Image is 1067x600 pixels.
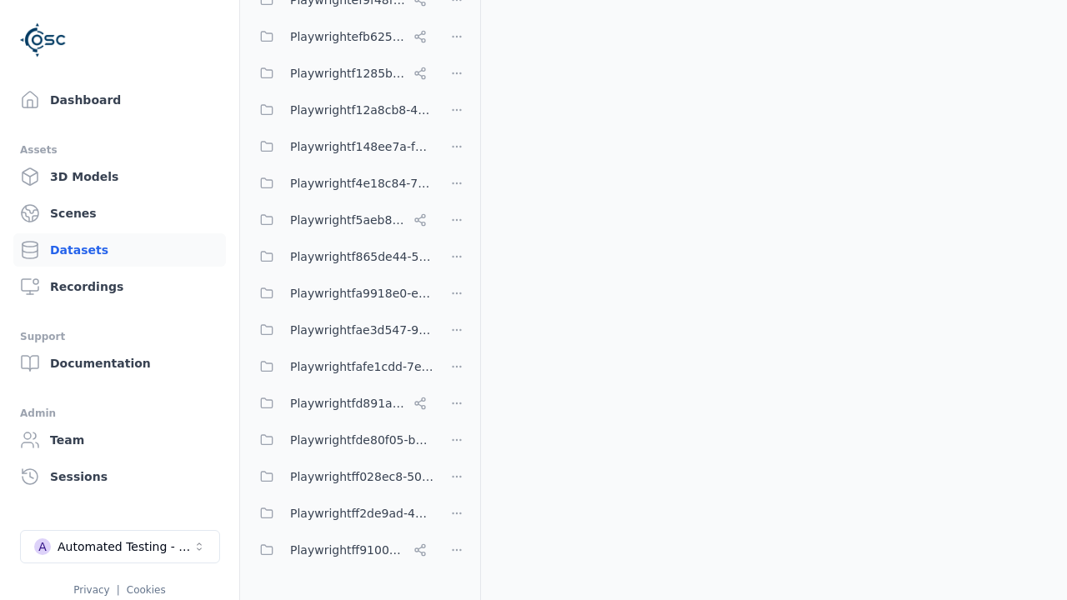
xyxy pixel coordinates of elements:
a: Documentation [13,347,226,380]
span: Playwrightf12a8cb8-44f5-4bf0-b292-721ddd8e7e42 [290,100,433,120]
button: Playwrightf12a8cb8-44f5-4bf0-b292-721ddd8e7e42 [250,93,433,127]
span: Playwrightfd891aa9-817c-4b53-b4a5-239ad8786b13 [290,393,407,413]
div: Assets [20,140,219,160]
button: Playwrightff2de9ad-4338-48c0-bd04-efed0ef8cbf4 [250,497,433,530]
span: Playwrightfa9918e0-e6c7-48e0-9ade-ec9b0f0d9008 [290,283,433,303]
button: Playwrightfafe1cdd-7eb2-4390-bfe1-ed4773ecffac [250,350,433,383]
span: | [117,584,120,596]
button: Playwrightefb6251a-f72e-4cb7-bc11-185fbdc8734c [250,20,433,53]
span: Playwrightf1285bef-0e1f-4916-a3c2-d80ed4e692e1 [290,63,407,83]
button: Playwrightf1285bef-0e1f-4916-a3c2-d80ed4e692e1 [250,57,433,90]
button: Select a workspace [20,530,220,563]
a: Team [13,423,226,457]
button: Playwrightf4e18c84-7c7e-4c28-bfa4-7be69262452c [250,167,433,200]
div: A [34,538,51,555]
button: Playwrightfa9918e0-e6c7-48e0-9ade-ec9b0f0d9008 [250,277,433,310]
span: Playwrightff028ec8-50e9-4dd8-81bd-941bca1e104f [290,467,433,487]
span: Playwrightff2de9ad-4338-48c0-bd04-efed0ef8cbf4 [290,503,433,523]
button: Playwrightf5aeb831-9105-46b5-9a9b-c943ac435ad3 [250,203,433,237]
a: Scenes [13,197,226,230]
a: 3D Models [13,160,226,193]
a: Sessions [13,460,226,493]
span: Playwrightefb6251a-f72e-4cb7-bc11-185fbdc8734c [290,27,407,47]
button: Playwrightfd891aa9-817c-4b53-b4a5-239ad8786b13 [250,387,433,420]
button: Playwrightf148ee7a-f6f0-478b-8659-42bd4a5eac88 [250,130,433,163]
div: Support [20,327,219,347]
a: Cookies [127,584,166,596]
span: Playwrightff910033-c297-413c-9627-78f34a067480 [290,540,407,560]
button: Playwrightff028ec8-50e9-4dd8-81bd-941bca1e104f [250,460,433,493]
img: Logo [20,17,67,63]
button: Playwrightf865de44-5a3a-4288-a605-65bfd134d238 [250,240,433,273]
span: Playwrightf5aeb831-9105-46b5-9a9b-c943ac435ad3 [290,210,407,230]
button: Playwrightfae3d547-9354-4b34-ba80-334734bb31d4 [250,313,433,347]
div: Admin [20,403,219,423]
a: Datasets [13,233,226,267]
a: Privacy [73,584,109,596]
span: Playwrightfde80f05-b70d-4104-ad1c-b71865a0eedf [290,430,433,450]
span: Playwrightf865de44-5a3a-4288-a605-65bfd134d238 [290,247,433,267]
div: Automated Testing - Playwright [58,538,193,555]
a: Dashboard [13,83,226,117]
span: Playwrightfae3d547-9354-4b34-ba80-334734bb31d4 [290,320,433,340]
button: Playwrightff910033-c297-413c-9627-78f34a067480 [250,533,433,567]
span: Playwrightf148ee7a-f6f0-478b-8659-42bd4a5eac88 [290,137,433,157]
span: Playwrightf4e18c84-7c7e-4c28-bfa4-7be69262452c [290,173,433,193]
button: Playwrightfde80f05-b70d-4104-ad1c-b71865a0eedf [250,423,433,457]
a: Recordings [13,270,226,303]
span: Playwrightfafe1cdd-7eb2-4390-bfe1-ed4773ecffac [290,357,433,377]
